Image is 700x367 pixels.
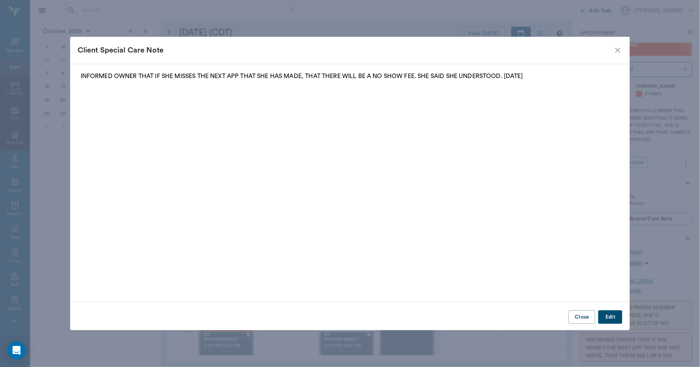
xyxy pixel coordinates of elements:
p: INFORMED OWNER THAT IF SHE MISSES THE NEXT APP THAT SHE HAS MADE, THAT THERE WILL BE A NO SHOW FE... [81,72,620,81]
div: Open Intercom Messenger [8,341,26,359]
button: close [613,46,622,55]
div: Client Special Care Note [78,44,614,56]
button: Close [569,310,595,324]
button: Edit [598,310,622,324]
